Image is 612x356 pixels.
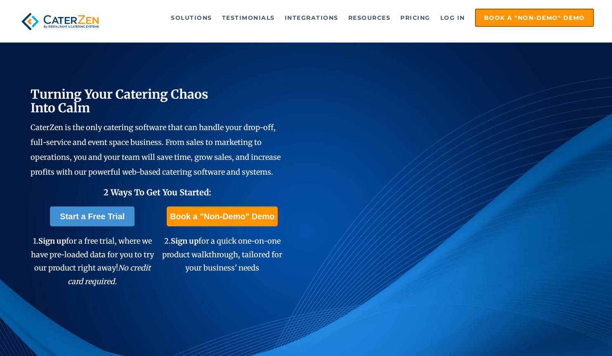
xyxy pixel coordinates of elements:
[50,206,135,226] a: Start a Free Trial
[171,236,198,246] span: Sign up
[539,324,603,347] iframe: Help widget launcher
[167,9,216,26] a: Solutions
[31,123,281,177] span: CaterZen is the only catering software that can handle your drop-off, full-service and event spac...
[396,9,435,26] a: Pricing
[162,236,282,273] span: 2. for a quick one-on-one product walkthrough, tailored for your business' needs
[436,9,469,26] a: Log in
[104,187,211,197] span: 2 Ways To Get You Started:
[68,263,151,286] em: No credit card required.
[167,206,278,226] a: Book a "Non-Demo" Demo
[38,236,66,246] span: Sign up
[31,86,208,116] span: Turning Your Catering Chaos Into Calm
[117,9,594,27] div: Navigation Menu
[281,9,343,26] a: Integrations
[475,9,594,27] a: Book a "Non-Demo" Demo
[344,9,395,26] a: Resources
[31,236,154,286] span: 1. for a free trial, where we have pre-loaded data for you to try our product right away!
[18,9,102,34] img: caterzen
[218,9,279,26] a: Testimonials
